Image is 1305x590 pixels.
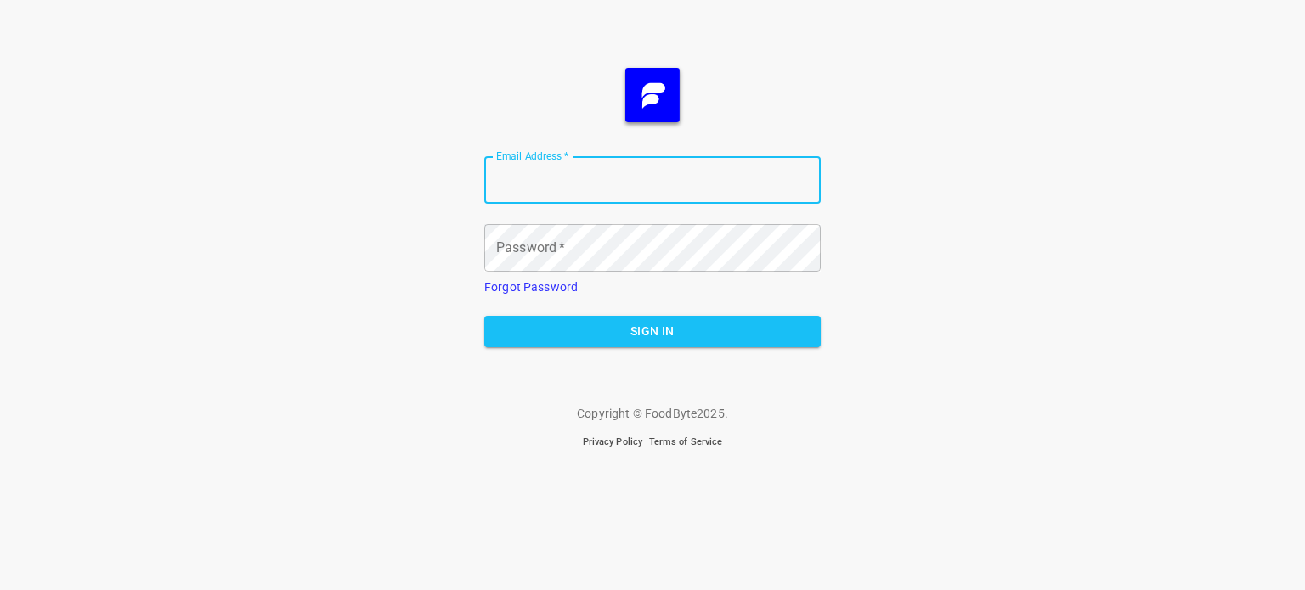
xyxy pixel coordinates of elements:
[625,68,680,122] img: FB_Logo_Reversed_RGB_Icon.895fbf61.png
[577,405,728,422] p: Copyright © FoodByte 2025 .
[484,316,821,347] button: Sign In
[484,280,578,294] a: Forgot Password
[498,321,807,342] span: Sign In
[583,436,642,447] a: Privacy Policy
[649,436,722,447] a: Terms of Service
